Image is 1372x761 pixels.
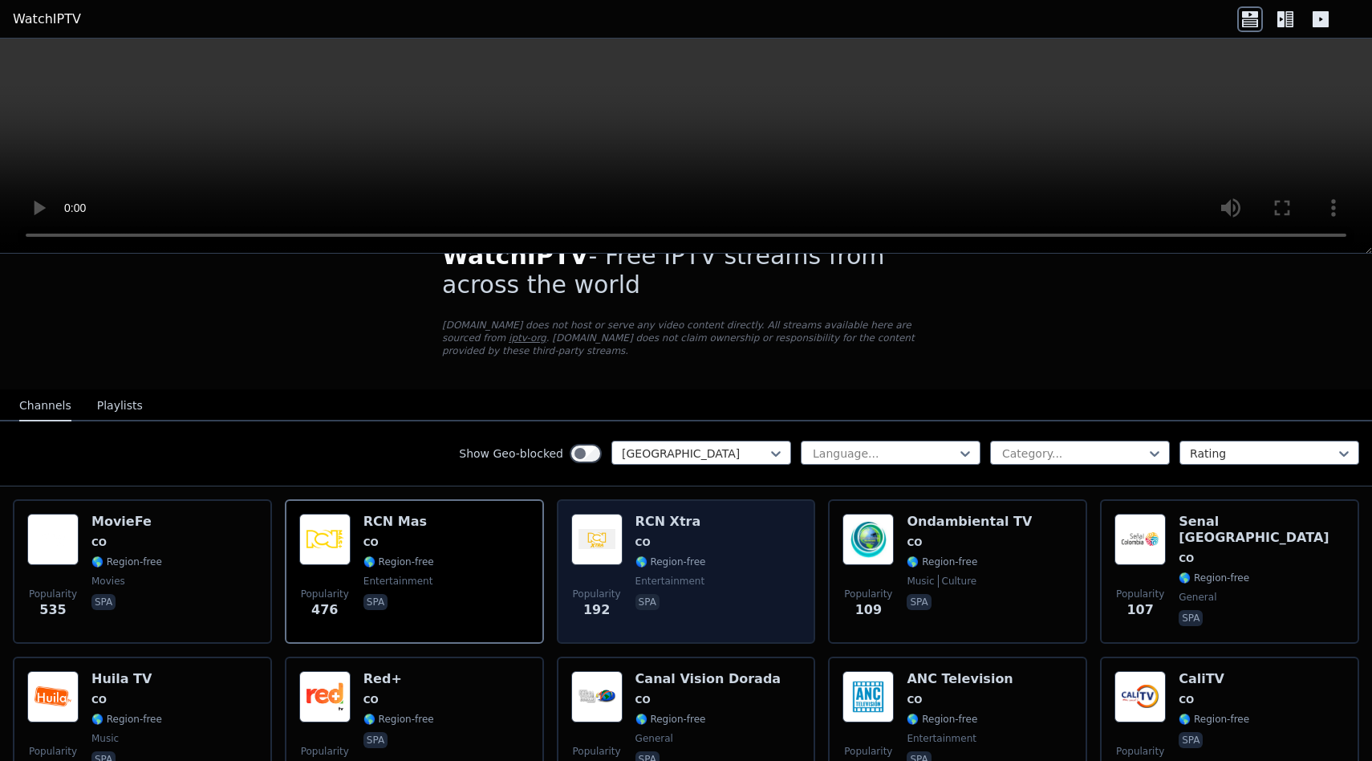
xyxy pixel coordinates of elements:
span: 🌎 Region-free [635,555,706,568]
img: Ondambiental TV [842,514,894,565]
span: Popularity [1116,745,1164,758]
h6: ANC Television [907,671,1013,687]
span: CO [1179,552,1194,565]
span: 🌎 Region-free [1179,572,1249,584]
span: CO [635,694,651,706]
img: Senal Colombia [1114,514,1166,565]
h6: Huila TV [91,671,162,687]
span: CO [635,536,651,549]
img: CaliTV [1114,671,1166,722]
span: CO [907,694,922,706]
span: Popularity [573,745,621,758]
span: 🌎 Region-free [1179,713,1249,726]
span: CO [363,694,379,706]
span: Popularity [1116,588,1164,600]
button: Playlists [97,391,143,421]
a: iptv-org [509,332,546,344]
span: 🌎 Region-free [363,555,434,568]
button: Channels [19,391,71,421]
span: CO [1179,694,1194,706]
span: CO [907,536,922,549]
p: spa [635,594,660,610]
p: [DOMAIN_NAME] does not host or serve any video content directly. All streams available here are s... [442,319,930,357]
span: 476 [311,600,338,620]
img: Red+ [299,671,351,722]
span: 🌎 Region-free [907,713,977,726]
h6: RCN Xtra [635,514,706,530]
span: 🌎 Region-free [91,713,162,726]
span: Popularity [844,588,892,600]
span: Popularity [844,745,892,758]
span: 🌎 Region-free [907,555,977,568]
img: RCN Xtra [571,514,623,565]
p: spa [91,594,116,610]
span: 109 [855,600,882,620]
span: Popularity [29,745,77,758]
span: 107 [1126,600,1153,620]
img: Canal Vision Dorada [571,671,623,722]
span: Popularity [301,588,349,600]
span: entertainment [363,575,433,588]
span: CO [91,536,107,549]
span: music [91,732,119,745]
h6: CaliTV [1179,671,1249,687]
img: MovieFe [27,514,79,565]
p: spa [363,732,388,748]
span: Popularity [573,588,621,600]
h6: Canal Vision Dorada [635,671,781,687]
h6: Senal [GEOGRAPHIC_DATA] [1179,514,1345,546]
h6: RCN Mas [363,514,434,530]
h1: - Free IPTV streams from across the world [442,242,930,299]
span: general [1179,591,1216,604]
span: 🌎 Region-free [363,713,434,726]
p: spa [363,594,388,610]
span: movies [91,575,125,588]
p: spa [1179,610,1203,626]
img: RCN Mas [299,514,351,565]
span: entertainment [635,575,705,588]
span: entertainment [907,732,976,745]
label: Show Geo-blocked [459,446,563,462]
span: Popularity [29,588,77,600]
img: Huila TV [27,671,79,722]
h6: MovieFe [91,514,162,530]
span: 🌎 Region-free [91,555,162,568]
span: 535 [39,600,66,620]
p: spa [1179,732,1203,748]
span: CO [363,536,379,549]
span: 🌎 Region-free [635,713,706,726]
span: 192 [583,600,610,620]
span: CO [91,694,107,706]
p: spa [907,594,931,610]
span: general [635,732,673,745]
h6: Ondambiental TV [907,514,1032,530]
span: WatchIPTV [442,242,589,270]
h6: Red+ [363,671,434,687]
span: culture [938,575,977,588]
span: music [907,575,934,588]
a: WatchIPTV [13,10,81,29]
span: Popularity [301,745,349,758]
img: ANC Television [842,671,894,722]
